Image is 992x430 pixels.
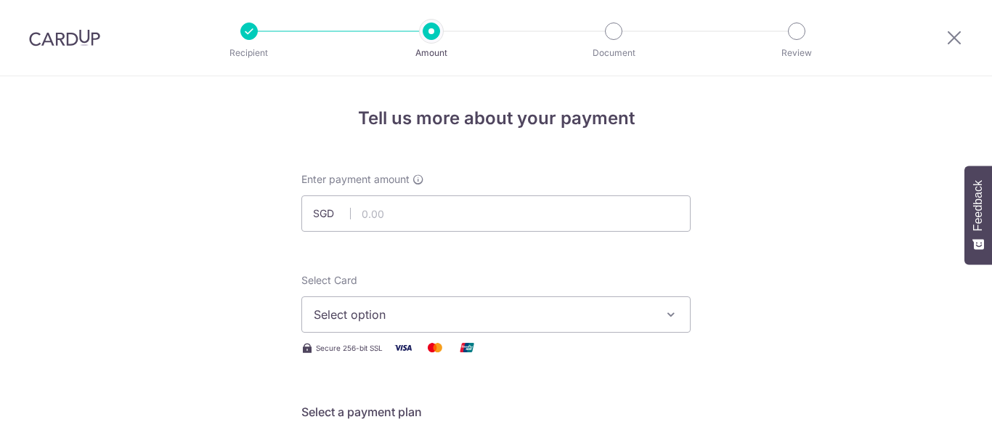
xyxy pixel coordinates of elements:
[389,338,418,357] img: Visa
[972,180,985,231] span: Feedback
[301,105,691,131] h4: Tell us more about your payment
[301,403,691,421] h5: Select a payment plan
[301,172,410,187] span: Enter payment amount
[964,166,992,264] button: Feedback - Show survey
[195,46,303,60] p: Recipient
[301,274,357,286] span: translation missing: en.payables.payment_networks.credit_card.summary.labels.select_card
[899,386,977,423] iframe: Opens a widget where you can find more information
[301,296,691,333] button: Select option
[560,46,667,60] p: Document
[313,206,351,221] span: SGD
[420,338,450,357] img: Mastercard
[314,306,652,323] span: Select option
[743,46,850,60] p: Review
[378,46,485,60] p: Amount
[452,338,481,357] img: Union Pay
[301,195,691,232] input: 0.00
[316,342,383,354] span: Secure 256-bit SSL
[29,29,100,46] img: CardUp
